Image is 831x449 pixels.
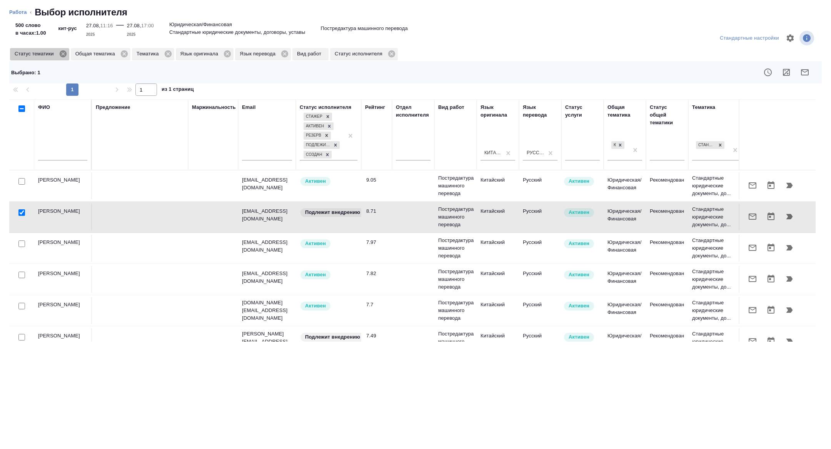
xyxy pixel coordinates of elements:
[781,29,799,47] span: Настроить таблицу
[15,50,57,58] p: Статус тематики
[569,302,589,310] p: Активен
[477,328,519,355] td: Китайский
[438,268,473,291] p: Постредактура машинного перевода
[305,209,360,216] p: Подлежит внедрению
[477,297,519,324] td: Китайский
[743,301,762,319] button: Отправить предложение о работе
[519,297,561,324] td: Русский
[477,235,519,262] td: Китайский
[132,48,174,60] div: Тематика
[300,270,357,280] div: Рядовой исполнитель: назначай с учетом рейтинга
[300,301,357,311] div: Рядовой исполнитель: назначай с учетом рейтинга
[18,272,25,278] input: Выбери исполнителей, чтобы отправить приглашение на работу
[335,50,385,58] p: Статус исполнителя
[565,103,600,119] div: Статус услуги
[692,268,742,291] p: Стандартные юридические документы, до...
[137,50,162,58] p: Тематика
[743,332,762,351] button: Отправить предложение о работе
[305,177,326,185] p: Активен
[519,266,561,293] td: Русский
[611,140,625,150] div: Юридическая/Финансовая
[180,50,221,58] p: Язык оригинала
[523,103,557,119] div: Язык перевода
[646,297,688,324] td: Рекомендован
[304,132,322,140] div: Резерв
[743,270,762,288] button: Отправить предложение о работе
[35,6,127,18] h2: Выбор исполнителя
[365,103,385,111] div: Рейтинг
[15,22,46,29] p: 500 слово
[604,172,646,199] td: Юридическая/Финансовая
[646,172,688,199] td: Рекомендован
[366,207,388,215] div: 8.71
[780,332,799,351] button: Продолжить
[762,239,780,257] button: Открыть календарь загрузки
[780,301,799,319] button: Продолжить
[303,150,332,160] div: Стажер, Активен, Резерв, Подлежит внедрению, Создан
[9,6,822,18] nav: breadcrumb
[18,303,25,309] input: Выбери исполнителей, чтобы отправить приглашение на работу
[34,235,92,262] td: [PERSON_NAME]
[10,48,69,60] div: Статус тематики
[692,299,742,322] p: Стандартные юридические документы, до...
[796,63,814,82] button: Отправить предложение о работе
[569,271,589,279] p: Активен
[242,207,292,223] p: [EMAIL_ADDRESS][DOMAIN_NAME]
[780,176,799,195] button: Продолжить
[297,50,324,58] p: Вид работ
[242,270,292,285] p: [EMAIL_ADDRESS][DOMAIN_NAME]
[305,333,360,341] p: Подлежит внедрению
[96,103,130,111] div: Предложение
[692,174,742,197] p: Стандартные юридические документы, до...
[692,330,742,353] p: Стандартные юридические документы, до...
[192,103,236,111] div: Маржинальность
[762,176,780,195] button: Открыть календарь загрузки
[484,150,502,156] div: Китайский
[438,299,473,322] p: Постредактура машинного перевода
[300,176,357,187] div: Рядовой исполнитель: назначай с учетом рейтинга
[303,122,334,131] div: Стажер, Активен, Резерв, Подлежит внедрению, Создан
[71,48,130,60] div: Общая тематика
[743,207,762,226] button: Отправить предложение о работе
[100,23,113,28] p: 11:16
[330,48,398,60] div: Статус исполнителя
[780,270,799,288] button: Продолжить
[304,151,323,159] div: Создан
[34,204,92,230] td: [PERSON_NAME]
[569,240,589,247] p: Активен
[780,239,799,257] button: Продолжить
[519,204,561,230] td: Русский
[300,332,357,342] div: Свежая кровь: на первые 3 заказа по тематике ставь редактора и фиксируй оценки
[762,207,780,226] button: Открыть календарь загрузки
[438,174,473,197] p: Постредактура машинного перевода
[18,240,25,247] input: Выбери исполнителей, чтобы отправить приглашение на работу
[242,330,292,353] p: [PERSON_NAME][EMAIL_ADDRESS][DOMAIN_NAME]
[30,8,32,16] li: ‹
[604,235,646,262] td: Юридическая/Финансовая
[611,141,616,149] div: Юридическая/Финансовая
[759,63,777,82] button: Показать доступность исполнителя
[569,333,589,341] p: Активен
[366,176,388,184] div: 9.05
[519,172,561,199] td: Русский
[743,239,762,257] button: Отправить предложение о работе
[305,302,326,310] p: Активен
[438,237,473,260] p: Постредактура машинного перевода
[604,297,646,324] td: Юридическая/Финансовая
[366,301,388,309] div: 7.7
[303,112,333,122] div: Стажер, Активен, Резерв, Подлежит внедрению, Создан
[242,299,292,322] p: [DOMAIN_NAME][EMAIL_ADDRESS][DOMAIN_NAME]
[303,131,332,140] div: Стажер, Активен, Резерв, Подлежит внедрению, Создан
[303,140,340,150] div: Стажер, Активен, Резерв, Подлежит внедрению, Создан
[569,209,589,216] p: Активен
[438,330,473,353] p: Постредактура машинного перевода
[34,328,92,355] td: [PERSON_NAME]
[300,239,357,249] div: Рядовой исполнитель: назначай с учетом рейтинга
[242,103,255,111] div: Email
[305,240,326,247] p: Активен
[300,207,357,218] div: Свежая кровь: на первые 3 заказа по тематике ставь редактора и фиксируй оценки
[481,103,515,119] div: Язык оригинала
[169,21,232,28] p: Юридическая/Финансовая
[240,50,278,58] p: Язык перевода
[18,334,25,341] input: Выбери исполнителей, чтобы отправить приглашение на работу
